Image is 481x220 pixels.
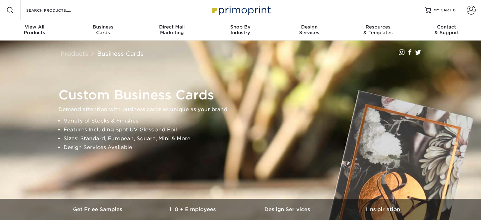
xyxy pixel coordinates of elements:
h3: 10+ Employees [146,206,241,212]
div: Services [275,24,343,35]
a: BusinessCards [69,20,137,41]
a: Inspiration [336,199,430,220]
span: Business [69,24,137,30]
span: 0 [453,8,456,12]
h1: Custom Business Cards [59,87,429,103]
span: MY CART [434,8,452,13]
input: SEARCH PRODUCTS..... [26,6,87,14]
span: Direct Mail [138,24,206,30]
div: & Templates [343,24,412,35]
p: Demand attention with business cards as unique as your brand. [59,105,429,114]
a: Get Free Samples [51,199,146,220]
a: Design Services [241,199,336,220]
a: Direct MailMarketing [138,20,206,41]
img: Primoprint [209,3,272,17]
li: Design Services Available [64,143,429,152]
li: Sizes: Standard, European, Square, Mini & More [64,134,429,143]
a: Shop ByIndustry [206,20,275,41]
a: DesignServices [275,20,343,41]
h3: Inspiration [336,206,430,212]
span: Shop By [206,24,275,30]
div: & Support [412,24,481,35]
a: Business Cards [97,50,144,57]
div: Industry [206,24,275,35]
h3: Design Services [241,206,336,212]
a: 10+ Employees [146,199,241,220]
span: Contact [412,24,481,30]
li: Variety of Stocks & Finishes [64,116,429,125]
a: Contact& Support [412,20,481,41]
h3: Get Free Samples [51,206,146,212]
span: Resources [343,24,412,30]
div: Marketing [138,24,206,35]
a: Resources& Templates [343,20,412,41]
li: Features Including Spot UV Gloss and Foil [64,125,429,134]
span: Design [275,24,343,30]
a: Products [60,50,88,57]
div: Cards [69,24,137,35]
